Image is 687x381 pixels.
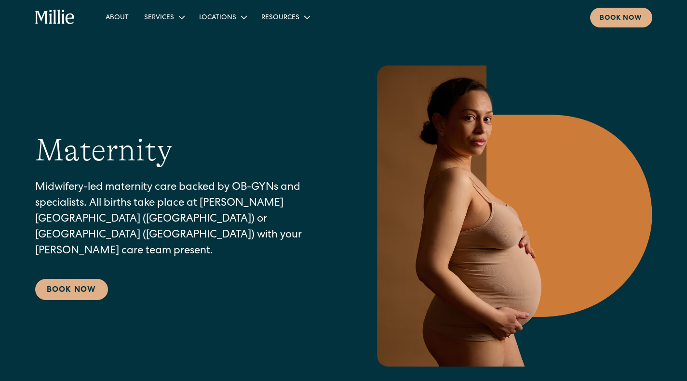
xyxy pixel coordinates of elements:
[590,8,652,27] a: Book now
[600,13,643,24] div: Book now
[35,279,108,300] a: Book Now
[98,9,136,25] a: About
[136,9,191,25] div: Services
[254,9,317,25] div: Resources
[199,13,236,23] div: Locations
[35,10,75,25] a: home
[35,132,172,169] h1: Maternity
[35,180,332,260] p: Midwifery-led maternity care backed by OB-GYNs and specialists. All births take place at [PERSON_...
[371,66,652,367] img: Pregnant woman in neutral underwear holding her belly, standing in profile against a warm-toned g...
[261,13,299,23] div: Resources
[144,13,174,23] div: Services
[191,9,254,25] div: Locations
